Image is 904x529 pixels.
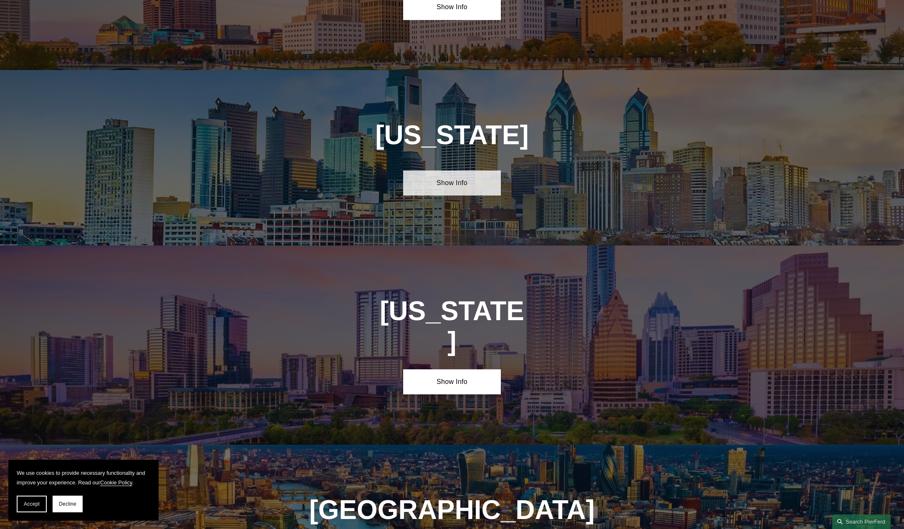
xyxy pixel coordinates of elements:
[17,468,150,487] p: We use cookies to provide necessary functionality and improve your experience. Read our .
[17,496,47,512] button: Accept
[379,296,525,357] h1: [US_STATE]
[24,501,40,507] span: Accept
[403,369,500,394] a: Show Info
[330,120,573,150] h1: [US_STATE]
[100,479,132,486] a: Cookie Policy
[53,496,83,512] button: Decline
[832,514,891,529] a: Search this site
[306,495,598,525] h1: [GEOGRAPHIC_DATA]
[403,170,500,196] a: Show Info
[59,501,76,507] span: Decline
[8,460,159,521] section: Cookie banner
